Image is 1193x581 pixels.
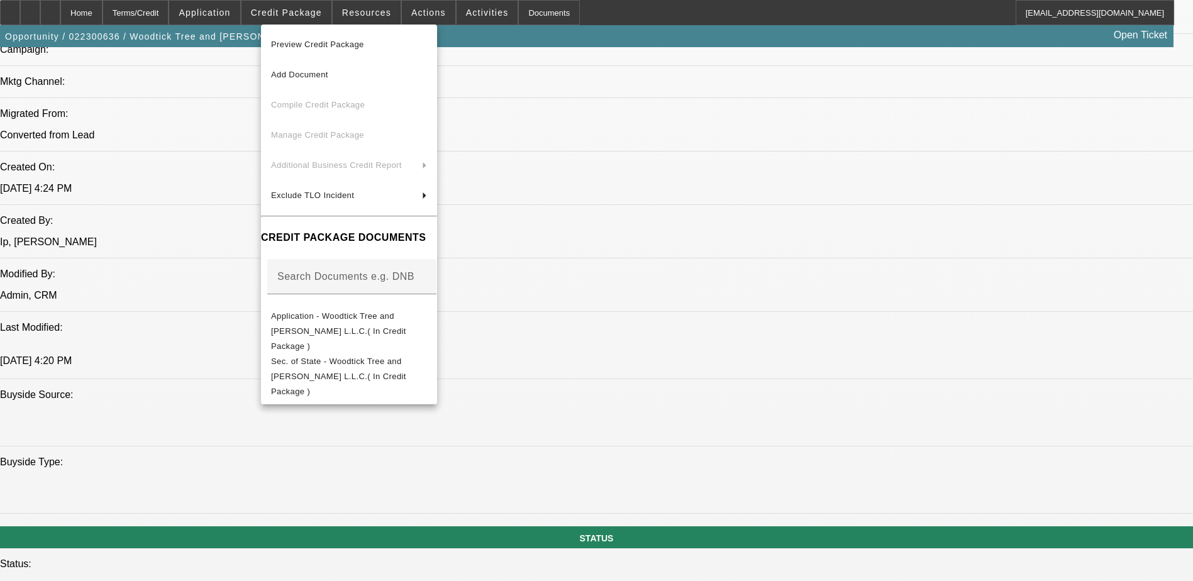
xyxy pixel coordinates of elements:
[271,357,406,396] span: Sec. of State - Woodtick Tree and [PERSON_NAME] L.L.C.( In Credit Package )
[261,230,437,245] h4: CREDIT PACKAGE DOCUMENTS
[261,354,437,399] button: Sec. of State - Woodtick Tree and Stump L.L.C.( In Credit Package )
[271,311,406,351] span: Application - Woodtick Tree and [PERSON_NAME] L.L.C.( In Credit Package )
[271,40,364,49] span: Preview Credit Package
[271,191,354,200] span: Exclude TLO Incident
[277,271,414,282] mat-label: Search Documents e.g. DNB
[261,309,437,354] button: Application - Woodtick Tree and Stump L.L.C.( In Credit Package )
[271,70,328,79] span: Add Document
